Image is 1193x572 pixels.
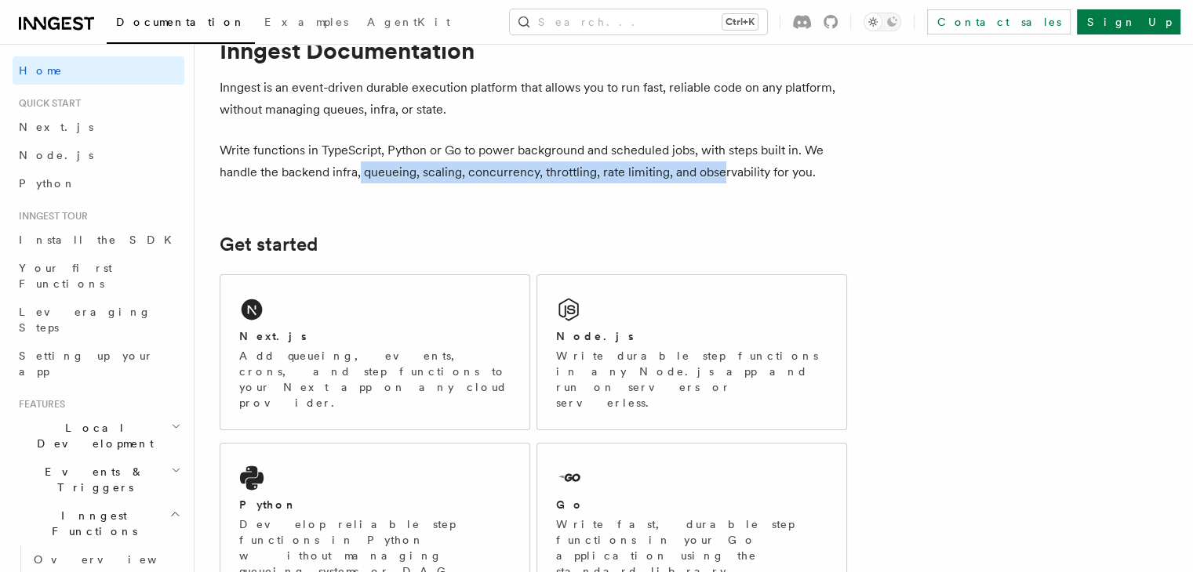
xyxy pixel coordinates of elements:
[1077,9,1180,34] a: Sign Up
[13,342,184,386] a: Setting up your app
[358,5,460,42] a: AgentKit
[13,169,184,197] a: Python
[556,348,827,411] p: Write durable step functions in any Node.js app and run on servers or serverless.
[13,501,184,545] button: Inngest Functions
[220,274,530,430] a: Next.jsAdd queueing, events, crons, and step functions to your Next app on any cloud provider.
[19,149,93,161] span: Node.js
[13,420,171,451] span: Local Development
[220,36,847,64] h1: Inngest Documentation
[722,14,758,30] kbd: Ctrl+K
[34,553,195,566] span: Overview
[367,16,450,28] span: AgentKit
[556,497,584,512] h2: Go
[19,63,63,78] span: Home
[13,141,184,169] a: Node.js
[264,16,348,28] span: Examples
[239,328,307,344] h2: Next.js
[556,328,634,344] h2: Node.js
[220,234,318,255] a: Get started
[255,5,358,42] a: Examples
[13,210,88,223] span: Inngest tour
[19,234,181,246] span: Install the SDK
[19,262,112,290] span: Your first Functions
[239,348,511,411] p: Add queueing, events, crons, and step functions to your Next app on any cloud provider.
[13,226,184,254] a: Install the SDK
[19,121,93,133] span: Next.js
[536,274,847,430] a: Node.jsWrite durable step functions in any Node.js app and run on servers or serverless.
[19,306,151,334] span: Leveraging Steps
[13,298,184,342] a: Leveraging Steps
[13,97,81,110] span: Quick start
[13,414,184,458] button: Local Development
[13,508,169,539] span: Inngest Functions
[116,16,246,28] span: Documentation
[13,458,184,501] button: Events & Triggers
[220,139,847,183] p: Write functions in TypeScript, Python or Go to power background and scheduled jobs, with steps bu...
[19,177,76,190] span: Python
[13,398,65,411] span: Features
[13,254,184,298] a: Your first Functions
[13,113,184,141] a: Next.js
[107,5,255,44] a: Documentation
[13,56,184,85] a: Home
[927,9,1071,34] a: Contact sales
[19,349,154,378] span: Setting up your app
[220,77,847,121] p: Inngest is an event-driven durable execution platform that allows you to run fast, reliable code ...
[864,13,901,31] button: Toggle dark mode
[239,497,297,512] h2: Python
[13,464,171,495] span: Events & Triggers
[510,9,767,34] button: Search...Ctrl+K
